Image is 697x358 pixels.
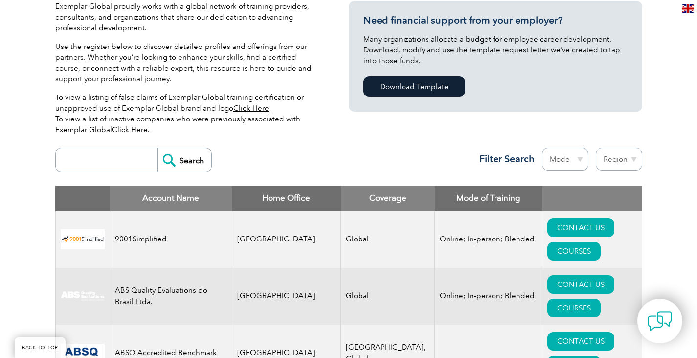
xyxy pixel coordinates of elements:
a: Click Here [112,125,148,134]
th: : activate to sort column ascending [542,186,642,211]
img: 37c9c059-616f-eb11-a812-002248153038-logo.png [61,229,105,249]
th: Home Office: activate to sort column ascending [232,186,341,211]
td: 9001Simplified [110,211,232,268]
th: Account Name: activate to sort column descending [110,186,232,211]
a: Click Here [233,104,269,113]
img: contact-chat.png [648,309,672,334]
a: CONTACT US [547,275,614,294]
a: COURSES [547,242,601,261]
a: COURSES [547,299,601,317]
a: BACK TO TOP [15,337,66,358]
input: Search [157,148,211,172]
th: Coverage: activate to sort column ascending [341,186,435,211]
a: CONTACT US [547,332,614,351]
a: CONTACT US [547,218,614,237]
td: Online; In-person; Blended [435,211,542,268]
h3: Filter Search [473,153,535,165]
img: en [682,4,694,13]
th: Mode of Training: activate to sort column ascending [435,186,542,211]
td: Global [341,211,435,268]
td: ABS Quality Evaluations do Brasil Ltda. [110,268,232,325]
a: Download Template [363,76,465,97]
td: Online; In-person; Blended [435,268,542,325]
p: Exemplar Global proudly works with a global network of training providers, consultants, and organ... [55,1,319,33]
h3: Need financial support from your employer? [363,14,628,26]
td: [GEOGRAPHIC_DATA] [232,268,341,325]
p: To view a listing of false claims of Exemplar Global training certification or unapproved use of ... [55,92,319,135]
td: [GEOGRAPHIC_DATA] [232,211,341,268]
p: Use the register below to discover detailed profiles and offerings from our partners. Whether you... [55,41,319,84]
img: c92924ac-d9bc-ea11-a814-000d3a79823d-logo.jpg [61,291,105,302]
p: Many organizations allocate a budget for employee career development. Download, modify and use th... [363,34,628,66]
td: Global [341,268,435,325]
